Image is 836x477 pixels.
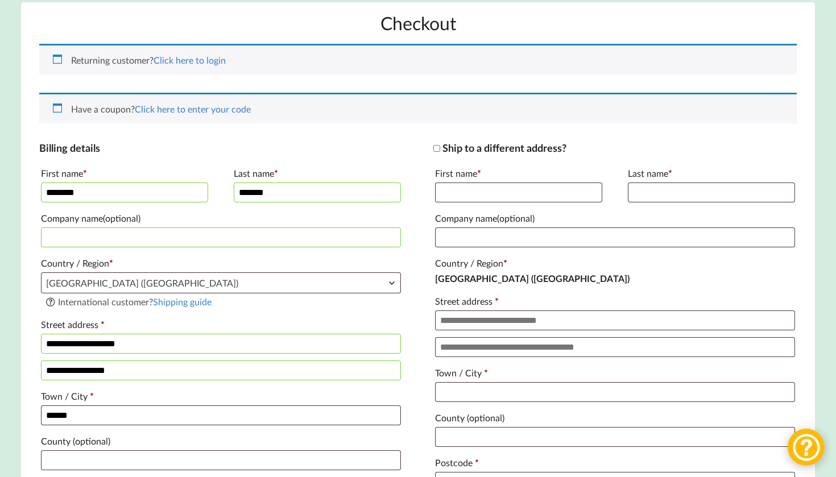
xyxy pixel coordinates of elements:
label: Last name [628,164,796,182]
label: Postcode [435,454,796,472]
div: Have a coupon? [39,93,797,123]
span: (optional) [103,213,140,223]
label: Street address [435,292,796,310]
a: Shipping guide [153,296,212,307]
div: Returning customer? [39,44,797,74]
a: Click here to login [154,55,226,65]
strong: [GEOGRAPHIC_DATA] ([GEOGRAPHIC_DATA]) [435,273,630,284]
label: County [435,409,796,427]
label: County [41,432,402,450]
label: Last name [234,164,402,182]
h3: Billing details [39,142,403,155]
label: First name [41,164,209,182]
span: (optional) [497,213,535,223]
label: Town / City [435,364,796,382]
label: Town / City [41,387,402,405]
a: Click here to enter your code [135,103,251,114]
label: First name [435,164,603,182]
span: (optional) [467,412,504,423]
label: Company name [435,209,796,227]
span: United Kingdom (UK) [42,273,401,293]
input: Ship to a different address? [433,145,440,152]
label: Country / Region [435,254,796,272]
h1: Checkout [39,11,797,35]
label: Company name [41,209,402,227]
span: Ship to a different address? [442,142,566,154]
span: (optional) [73,435,110,446]
div: International customer? [45,296,397,309]
span: Country / Region [41,272,402,293]
label: Street address [41,316,402,334]
label: Country / Region [41,254,402,272]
